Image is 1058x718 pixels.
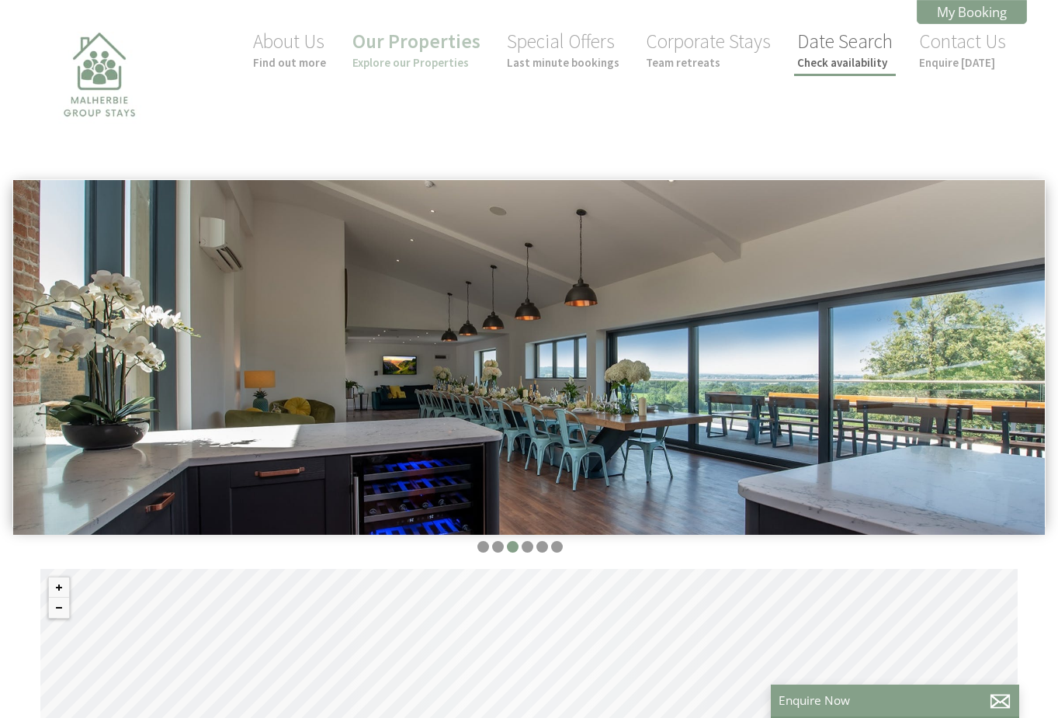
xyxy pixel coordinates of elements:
small: Enquire [DATE] [919,55,1006,70]
a: Corporate StaysTeam retreats [646,29,771,70]
img: Malherbie Group Stays [22,23,177,178]
button: Zoom out [49,598,69,618]
p: Enquire Now [779,692,1011,709]
small: Check availability [797,55,893,70]
a: About UsFind out more [253,29,326,70]
small: Explore our Properties [352,55,480,70]
small: Find out more [253,55,326,70]
a: Our PropertiesExplore our Properties [352,29,480,70]
a: Contact UsEnquire [DATE] [919,29,1006,70]
small: Team retreats [646,55,771,70]
a: Special OffersLast minute bookings [507,29,619,70]
button: Zoom in [49,578,69,598]
small: Last minute bookings [507,55,619,70]
a: Date SearchCheck availability [797,29,893,70]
